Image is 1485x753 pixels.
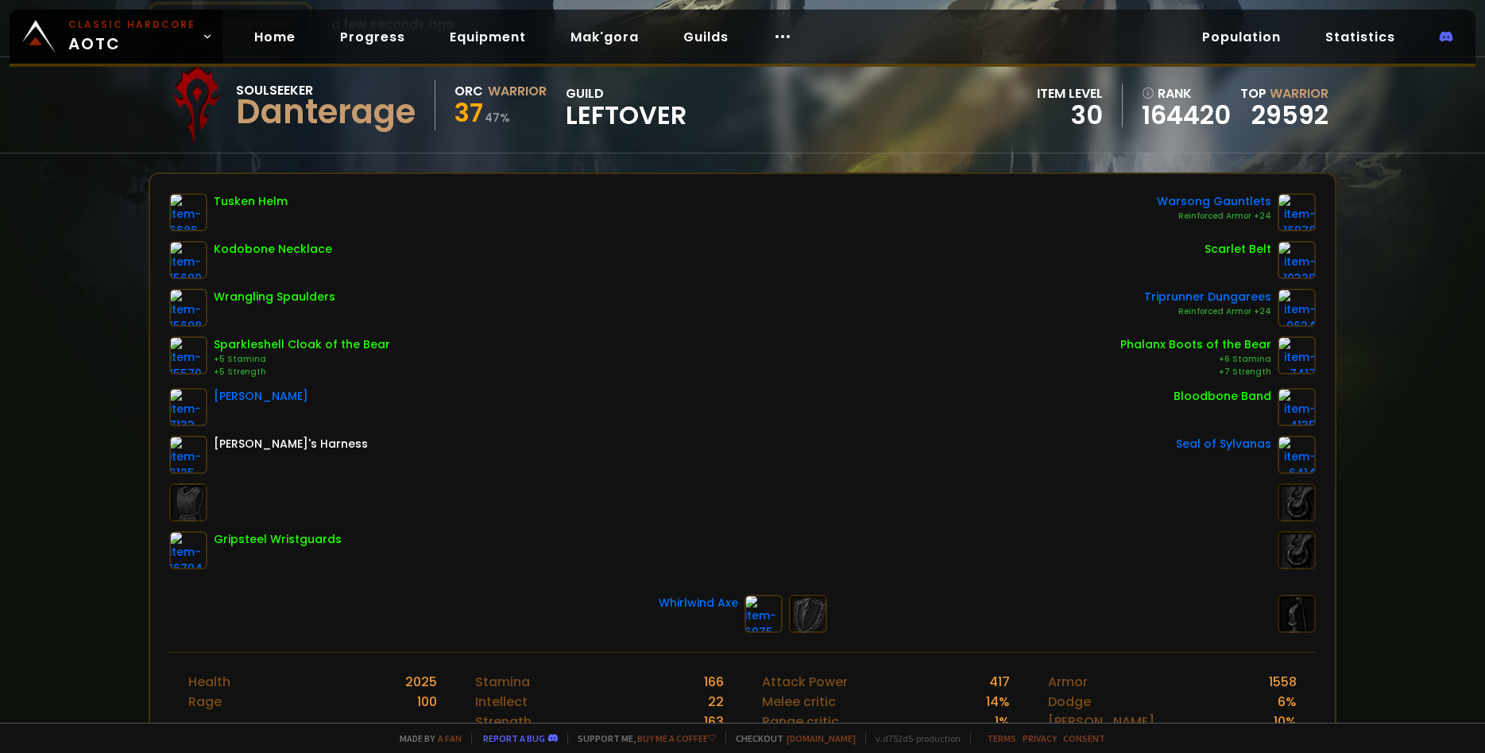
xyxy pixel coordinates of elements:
[1205,241,1271,258] div: Scarlet Belt
[787,732,856,744] a: [DOMAIN_NAME]
[169,436,207,474] img: item-6125
[1037,103,1103,127] div: 30
[1269,672,1297,692] div: 1558
[1278,193,1316,231] img: item-16978
[214,353,390,366] div: +5 Stamina
[1120,366,1271,378] div: +7 Strength
[214,388,308,405] div: [PERSON_NAME]
[1278,388,1316,426] img: item-4135
[454,95,483,130] span: 37
[214,289,335,305] div: Wrangling Spaulders
[987,732,1016,744] a: Terms
[488,81,547,101] div: Warrior
[1144,289,1271,305] div: Triprunner Dungarees
[149,2,312,47] button: Scan character
[485,110,510,126] small: 47 %
[1144,305,1271,318] div: Reinforced Armor +24
[188,672,230,692] div: Health
[1251,97,1328,133] a: 29592
[169,241,207,279] img: item-15690
[214,241,332,258] div: Kodobone Necklace
[989,672,1010,692] div: 417
[1120,336,1271,353] div: Phalanx Boots of the Bear
[188,692,222,712] div: Rage
[438,732,462,744] a: a fan
[169,193,207,231] img: item-6686
[214,436,368,452] div: [PERSON_NAME]'s Harness
[454,81,483,101] div: Orc
[1048,712,1154,732] div: [PERSON_NAME]
[986,692,1010,712] div: 14 %
[236,100,416,124] div: Danterage
[417,692,437,712] div: 100
[475,672,530,692] div: Stamina
[1063,732,1105,744] a: Consent
[327,21,418,53] a: Progress
[725,732,856,744] span: Checkout
[214,336,390,353] div: Sparkleshell Cloak of the Bear
[1278,289,1316,327] img: item-9624
[390,732,462,744] span: Made by
[566,103,686,127] span: LEFTOVER
[1270,84,1328,103] span: Warrior
[242,21,308,53] a: Home
[566,83,686,127] div: guild
[405,672,437,692] div: 2025
[1278,436,1316,474] img: item-6414
[1176,436,1271,452] div: Seal of Sylvanas
[1157,193,1271,210] div: Warsong Gauntlets
[995,712,1010,732] div: 1 %
[567,732,716,744] span: Support me,
[483,732,545,744] a: Report a bug
[169,388,207,426] img: item-7133
[68,17,195,56] span: AOTC
[762,712,839,732] div: Range critic
[744,595,783,633] img: item-6975
[1278,241,1316,279] img: item-10329
[1274,712,1297,732] div: 10 %
[708,692,724,712] div: 22
[1023,732,1057,744] a: Privacy
[1037,83,1103,103] div: item level
[1278,336,1316,375] img: item-7417
[1240,83,1328,103] div: Top
[169,336,207,375] img: item-15579
[169,289,207,327] img: item-15698
[762,672,848,692] div: Attack Power
[1189,21,1294,53] a: Population
[437,21,539,53] a: Equipment
[475,692,528,712] div: Intellect
[704,712,724,732] div: 163
[1174,388,1271,405] div: Bloodbone Band
[169,531,207,569] img: item-16794
[659,595,738,611] div: Whirlwind Axe
[1142,103,1231,127] a: 164420
[704,672,724,692] div: 166
[236,80,416,100] div: Soulseeker
[558,21,652,53] a: Mak'gora
[68,17,195,32] small: Classic Hardcore
[1048,692,1091,712] div: Dodge
[1157,210,1271,223] div: Reinforced Armor +24
[214,193,288,210] div: Tusken Helm
[1048,672,1088,692] div: Armor
[762,692,836,712] div: Melee critic
[214,531,342,548] div: Gripsteel Wristguards
[214,366,390,378] div: +5 Strength
[1278,692,1297,712] div: 6 %
[10,10,222,64] a: Classic HardcoreAOTC
[671,21,741,53] a: Guilds
[1313,21,1408,53] a: Statistics
[1120,353,1271,366] div: +6 Stamina
[865,732,961,744] span: v. d752d5 - production
[1142,83,1231,103] div: rank
[637,732,716,744] a: Buy me a coffee
[475,712,532,732] div: Strength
